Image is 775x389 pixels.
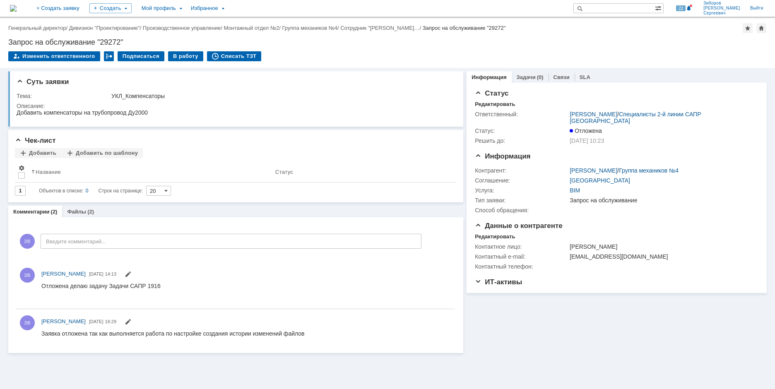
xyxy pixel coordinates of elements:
a: Задачи [517,74,536,80]
i: Строк на странице: [39,186,143,196]
div: [PERSON_NAME] [570,243,754,250]
div: Сделать домашней страницей [756,23,766,33]
div: 0 [86,186,89,196]
span: [PERSON_NAME] [41,318,86,324]
span: ИТ-активы [475,278,522,286]
span: Статус [475,89,508,97]
th: Статус [272,161,450,182]
a: Файлы [67,209,86,215]
span: [PERSON_NAME] [41,271,86,277]
a: Группа механиков №4 [619,167,679,174]
span: Зиборов [703,1,740,6]
div: / [69,25,143,31]
span: Настройки [18,165,25,171]
div: Создать [89,3,132,13]
a: Сотрудник "[PERSON_NAME]… [340,25,419,31]
span: 22 [676,5,686,11]
div: Запрос на обслуживание [570,197,754,204]
span: Редактировать [125,319,131,326]
div: Запрос на обслуживание "29272" [423,25,506,31]
a: [PERSON_NAME] [41,270,86,278]
a: Дивизион "Проектирование" [69,25,140,31]
div: / [570,167,679,174]
a: SLA [580,74,590,80]
div: (0) [537,74,544,80]
div: Тема: [17,93,110,99]
div: Добавить в избранное [743,23,753,33]
div: Решить до: [475,137,568,144]
div: Название [36,169,61,175]
div: / [282,25,340,31]
span: [PERSON_NAME] [703,6,740,11]
span: [DATE] 10:23 [570,137,604,144]
a: [PERSON_NAME] [570,167,617,174]
a: Группа механиков №4 [282,25,337,31]
span: Сергеевич [703,11,740,16]
span: [DATE] [89,319,103,324]
div: Статус [275,169,293,175]
a: Монтажный отдел №2 [224,25,279,31]
a: Производственное управление [143,25,221,31]
div: Статус: [475,127,568,134]
div: / [224,25,282,31]
div: Работа с массовостью [104,51,114,61]
div: Редактировать [475,101,515,108]
div: Контактный e-mail: [475,253,568,260]
div: Способ обращения: [475,207,568,214]
a: [PERSON_NAME] [570,111,617,118]
div: Ответственный: [475,111,568,118]
a: Комментарии [13,209,50,215]
span: Объектов в списке: [39,188,83,194]
div: / [340,25,423,31]
div: Редактировать [475,233,515,240]
div: / [8,25,69,31]
a: Связи [554,74,570,80]
a: Специалисты 2-й линии САПР [GEOGRAPHIC_DATA] [570,111,701,124]
a: [GEOGRAPHIC_DATA] [570,177,630,184]
div: / [143,25,224,31]
a: Информация [472,74,506,80]
span: Данные о контрагенте [475,222,563,230]
span: Расширенный поиск [655,4,663,12]
span: Отложена [570,127,602,134]
div: (2) [51,209,58,215]
span: Редактировать [125,272,131,279]
span: Информация [475,152,530,160]
div: / [570,111,754,124]
div: УКЛ_Компенсаторы [111,93,451,99]
img: logo [10,5,17,12]
div: Контактное лицо: [475,243,568,250]
span: ЗВ [20,234,35,249]
div: (2) [87,209,94,215]
div: Тип заявки: [475,197,568,204]
div: [EMAIL_ADDRESS][DOMAIN_NAME] [570,253,754,260]
span: [DATE] [89,271,103,276]
span: Чек-лист [15,137,56,144]
span: 14:13 [105,271,117,276]
div: Запрос на обслуживание "29272" [8,38,767,46]
div: Описание: [17,103,452,109]
span: 16:29 [105,319,117,324]
a: [PERSON_NAME] [41,317,86,326]
span: Суть заявки [17,78,69,86]
div: Соглашение: [475,177,568,184]
a: BIM [570,187,580,194]
a: Генеральный директор [8,25,66,31]
div: Контрагент: [475,167,568,174]
div: Услуга: [475,187,568,194]
a: Перейти на домашнюю страницу [10,5,17,12]
div: Контактный телефон: [475,263,568,270]
th: Название [28,161,272,182]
